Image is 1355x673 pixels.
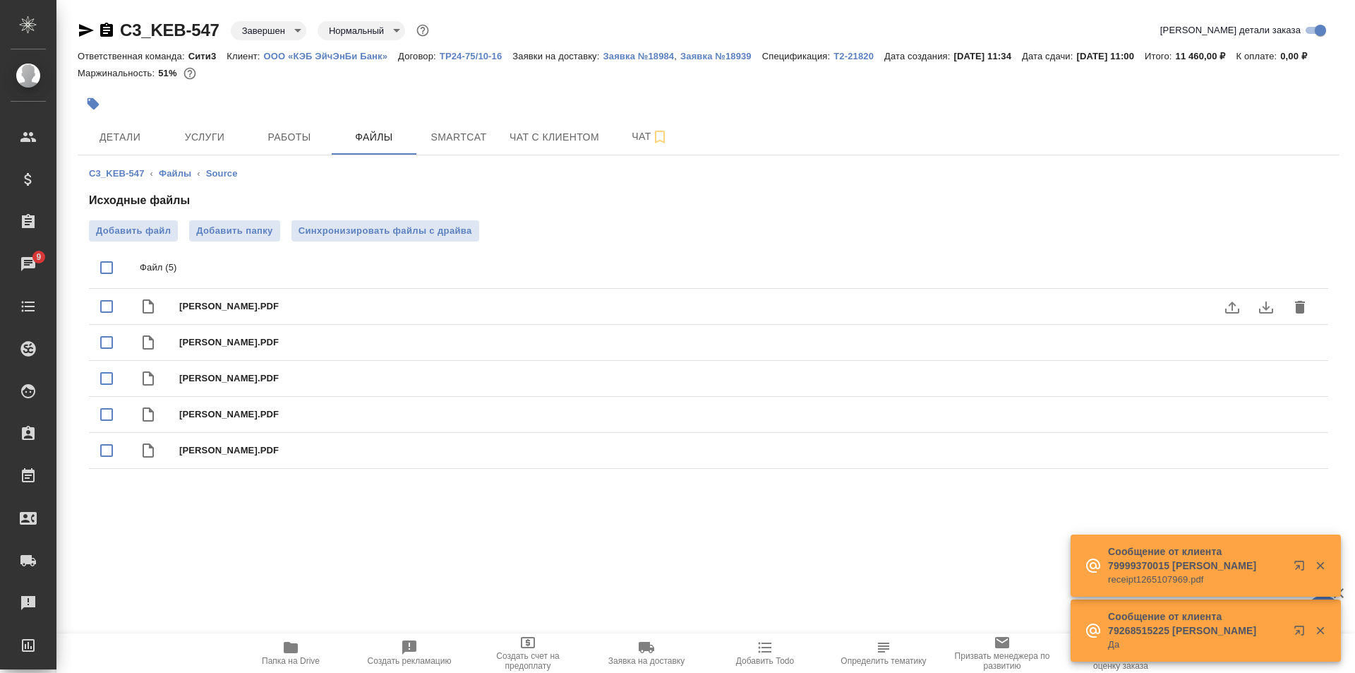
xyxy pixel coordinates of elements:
p: , [674,51,680,61]
span: Чат [616,128,684,145]
span: [PERSON_NAME].PDF [179,443,1317,458]
p: Итого: [1145,51,1175,61]
a: C3_KEB-547 [120,20,219,40]
p: ООО «КЭБ ЭйчЭнБи Банк» [264,51,399,61]
p: Ответственная команда: [78,51,188,61]
p: Дата создания: [884,51,953,61]
a: Т2-21820 [833,49,884,61]
span: Файлы [340,129,408,146]
p: Сообщение от клиента 79268515225 [PERSON_NAME] [1108,609,1284,638]
button: download [1249,290,1283,324]
span: [PERSON_NAME].PDF [179,335,1317,350]
button: Заявка №18984 [603,49,674,64]
p: receipt1265107969.pdf [1108,573,1284,587]
button: Закрыть [1306,559,1335,572]
button: Заявка №18939 [680,49,762,64]
a: ООО «КЭБ ЭйчЭнБи Банк» [264,49,399,61]
button: Закрыть [1306,624,1335,637]
p: Маржинальность: [78,68,158,78]
h4: Исходные файлы [89,192,1328,209]
p: Файл (5) [140,261,1317,275]
p: Заявка №18984 [603,51,674,61]
a: Файлы [159,168,191,179]
nav: breadcrumb [89,167,1328,181]
li: ‹ [150,167,153,181]
div: Завершен [318,21,405,40]
span: Добавить папку [196,224,272,238]
p: Договор: [398,51,440,61]
p: Заявки на доставку: [512,51,603,61]
span: Добавить файл [96,224,171,238]
label: uploadFile [1215,290,1249,324]
div: Завершен [231,21,306,40]
a: 9 [4,246,53,282]
p: [DATE] 11:00 [1076,51,1145,61]
button: Открыть в новой вкладке [1285,617,1319,650]
span: Smartcat [425,129,493,146]
button: Нормальный [325,25,388,37]
span: [PERSON_NAME].PDF [179,371,1317,386]
span: Синхронизировать файлы с драйва [299,224,472,238]
label: Добавить файл [89,220,178,242]
span: Чат с клиентом [510,129,599,146]
span: Услуги [171,129,239,146]
p: К оплате: [1236,51,1281,61]
button: Добавить папку [189,220,279,242]
a: Source [206,168,238,179]
span: [PERSON_NAME].PDF [179,407,1317,422]
a: C3_KEB-547 [89,168,145,179]
p: 11 460,00 ₽ [1176,51,1236,61]
button: Скопировать ссылку [98,22,115,39]
p: Т2-21820 [833,51,884,61]
p: 0,00 ₽ [1280,51,1318,61]
button: Завершен [238,25,289,37]
a: ТР24-75/10-16 [440,49,513,61]
p: Сообщение от клиента 79999370015 [PERSON_NAME] [1108,544,1284,573]
span: Детали [86,129,154,146]
button: 4673.75 RUB; [181,64,199,83]
li: ‹ [197,167,200,181]
button: Добавить тэг [78,88,109,119]
p: Заявка №18939 [680,51,762,61]
span: [PERSON_NAME] детали заказа [1160,23,1301,37]
span: 9 [28,250,49,264]
p: ТР24-75/10-16 [440,51,513,61]
p: Дата сдачи: [1022,51,1076,61]
button: Синхронизировать файлы с драйва [291,220,479,242]
button: Открыть в новой вкладке [1285,552,1319,585]
p: Сити3 [188,51,227,61]
p: 51% [158,68,180,78]
span: [PERSON_NAME].PDF [179,299,1294,314]
p: Да [1108,638,1284,652]
button: delete [1283,290,1317,324]
svg: Подписаться [651,129,668,145]
p: Спецификация: [762,51,833,61]
button: Скопировать ссылку для ЯМессенджера [78,22,95,39]
p: Клиент: [227,51,263,61]
span: Работы [255,129,323,146]
p: [DATE] 11:34 [953,51,1022,61]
